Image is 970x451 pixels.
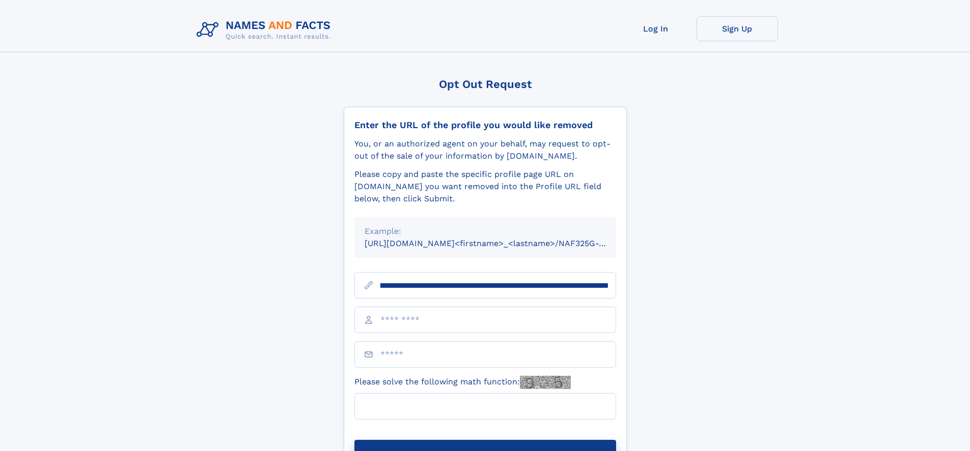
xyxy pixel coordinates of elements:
[192,16,339,44] img: Logo Names and Facts
[365,238,635,248] small: [URL][DOMAIN_NAME]<firstname>_<lastname>/NAF325G-xxxxxxxx
[354,168,616,205] div: Please copy and paste the specific profile page URL on [DOMAIN_NAME] you want removed into the Pr...
[354,376,571,389] label: Please solve the following math function:
[697,16,778,41] a: Sign Up
[365,225,606,237] div: Example:
[615,16,697,41] a: Log In
[354,138,616,162] div: You, or an authorized agent on your behalf, may request to opt-out of the sale of your informatio...
[354,119,616,131] div: Enter the URL of the profile you would like removed
[344,78,627,91] div: Opt Out Request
